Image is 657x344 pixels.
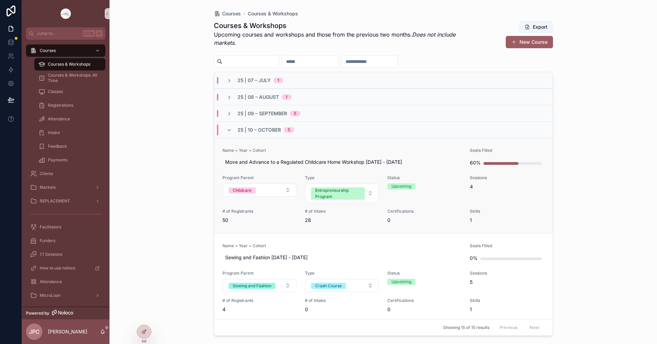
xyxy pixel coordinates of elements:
[60,8,71,19] img: App logo
[470,156,481,170] div: 60%
[237,127,281,133] span: 25 | 10 – October
[387,217,462,224] span: 0
[223,184,296,197] button: Select Button
[26,195,105,207] a: REPLACEMENT
[305,298,379,303] span: # of Intake
[222,209,297,214] span: # of Registrants
[222,306,297,313] span: 4
[48,157,67,163] span: Payments
[26,310,49,316] span: Powered by
[40,185,56,190] span: Markets
[288,127,290,133] div: 5
[26,221,105,233] a: Facilitators
[40,293,61,298] span: MicroLoan
[222,270,297,276] span: Program Parent
[34,127,105,139] a: Intake
[470,306,544,313] span: 1
[470,183,544,190] span: 4
[443,325,489,330] span: Showing 15 of 15 results
[48,62,90,67] span: Courses & Workshops
[222,10,241,17] span: Courses
[278,78,279,83] div: 1
[48,72,99,83] span: Courses & Workshops: All Time
[40,265,75,271] span: How to use noloco
[506,36,553,48] button: New Course
[225,254,459,261] span: Sewing and Fashion [DATE] - [DATE]
[222,243,462,249] span: Name + Year + Cohort
[470,270,544,276] span: Sessions
[26,248,105,261] a: 1:1 Sessions
[237,94,279,101] span: 25 | 08 – August
[48,103,73,108] span: Registrations
[222,298,297,303] span: # of Registrants
[48,116,70,122] span: Attendance
[470,279,544,286] span: 5
[214,233,553,322] a: Name + Year + CohortSewing and Fashion [DATE] - [DATE]Seats Filled0%Program ParentSelect ButtonTy...
[387,209,462,214] span: Certifications
[387,298,462,303] span: Certifications
[222,217,297,224] span: 50
[37,31,80,36] span: Jump to...
[214,31,455,46] em: Does not include markets.
[26,289,105,302] a: MicroLoan
[233,283,271,289] div: Sewing and Fashion
[40,171,53,176] span: Clients
[40,252,62,257] span: 1:1 Sessions
[470,298,544,303] span: Skills
[34,154,105,166] a: Payments
[387,306,462,313] span: 0
[233,187,252,194] div: Childcare
[40,238,55,243] span: Funders
[519,21,553,33] button: Export
[34,113,105,125] a: Attendance
[214,21,467,30] h1: Courses & Workshops
[34,58,105,70] a: Courses & Workshops
[222,175,297,181] span: Program Parent
[48,130,60,135] span: Intake
[294,111,296,116] div: 5
[286,94,287,100] div: 1
[22,40,109,307] div: scrollable content
[315,283,342,289] div: Crash Course
[470,251,478,265] div: 0%
[470,209,544,214] span: Skills
[305,279,379,292] button: Select Button
[40,279,62,285] span: Attendance
[96,31,102,36] span: K
[48,328,87,335] p: [PERSON_NAME]
[34,99,105,111] a: Registrations
[248,10,298,17] a: Courses & Workshops
[22,307,109,319] a: Powered by
[40,198,70,204] span: REPLACEMENT
[26,276,105,288] a: Attendance
[29,328,40,336] span: JPC
[470,175,544,181] span: Sessions
[214,30,467,47] p: Upcoming courses and workshops and those from the previous two months.
[225,159,459,166] span: Move and Advance to a Regulated Childcare Home Workshop [DATE] - [DATE]
[26,44,105,57] a: Courses
[214,10,241,17] a: Courses
[48,144,67,149] span: Feedback
[305,306,379,313] span: 0
[470,148,544,153] span: Seats Filled
[26,262,105,274] a: How to use noloco
[223,279,296,292] button: Select Button
[315,187,361,200] div: Entrepreneurship Program
[305,184,379,203] button: Select Button
[26,27,105,40] button: Jump to...CtrlK
[237,110,287,117] span: 25 | 09 – September
[387,175,462,181] span: Status
[305,209,379,214] span: # of Intake
[26,235,105,247] a: Funders
[34,85,105,98] a: Classes
[26,181,105,194] a: Markets
[40,224,61,230] span: Facilitators
[40,48,56,53] span: Courses
[83,30,95,37] span: Ctrl
[237,77,271,84] span: 25 | 07 – July
[34,140,105,153] a: Feedback
[214,138,553,233] a: Name + Year + CohortMove and Advance to a Regulated Childcare Home Workshop [DATE] - [DATE]Seats ...
[34,72,105,84] a: Courses & Workshops: All Time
